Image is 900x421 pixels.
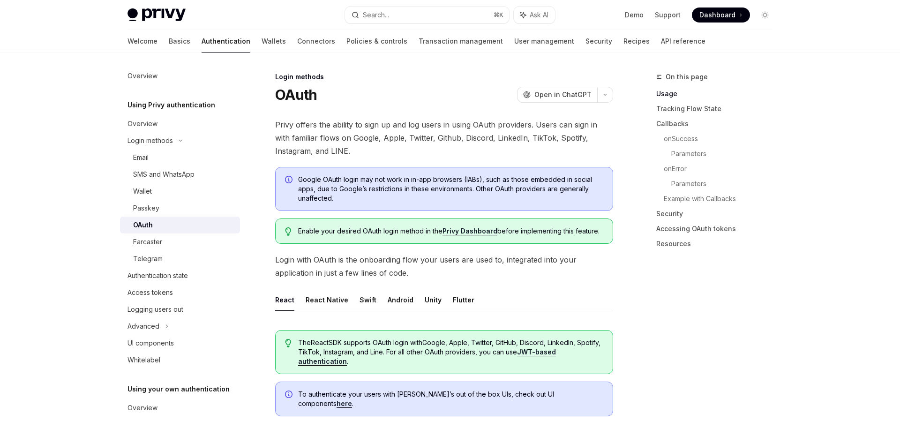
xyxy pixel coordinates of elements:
[127,402,157,413] div: Overview
[285,227,292,236] svg: Tip
[133,219,153,231] div: OAuth
[285,176,294,185] svg: Info
[298,338,603,366] span: The React SDK supports OAuth login with Google, Apple, Twitter, GitHub, Discord, LinkedIn, Spotif...
[585,30,612,53] a: Security
[388,289,413,311] button: Android
[664,131,780,146] a: onSuccess
[692,8,750,23] a: Dashboard
[120,115,240,132] a: Overview
[623,30,650,53] a: Recipes
[425,289,442,311] button: Unity
[285,339,292,347] svg: Tip
[127,321,159,332] div: Advanced
[127,338,174,349] div: UI components
[275,118,613,158] span: Privy offers the ability to sign up and log users in using OAuth providers. Users can sign in wit...
[133,186,152,197] div: Wallet
[363,9,389,21] div: Search...
[127,30,157,53] a: Welcome
[664,191,780,206] a: Example with Callbacks
[202,30,250,53] a: Authentication
[169,30,190,53] a: Basics
[275,72,613,82] div: Login methods
[127,383,230,395] h5: Using your own authentication
[298,226,603,236] span: Enable your desired OAuth login method in the before implementing this feature.
[127,304,183,315] div: Logging users out
[656,221,780,236] a: Accessing OAuth tokens
[337,399,352,408] a: here
[133,203,159,214] div: Passkey
[453,289,474,311] button: Flutter
[656,236,780,251] a: Resources
[120,149,240,166] a: Email
[127,287,173,298] div: Access tokens
[120,284,240,301] a: Access tokens
[442,227,497,235] a: Privy Dashboard
[285,391,294,400] svg: Info
[661,30,705,53] a: API reference
[120,217,240,233] a: OAuth
[671,146,780,161] a: Parameters
[127,8,186,22] img: light logo
[127,99,215,111] h5: Using Privy authentication
[133,236,162,248] div: Farcaster
[419,30,503,53] a: Transaction management
[133,253,163,264] div: Telegram
[120,399,240,416] a: Overview
[120,352,240,368] a: Whitelabel
[514,7,555,23] button: Ask AI
[494,11,503,19] span: ⌘ K
[133,152,149,163] div: Email
[666,71,708,83] span: On this page
[360,289,376,311] button: Swift
[534,90,592,99] span: Open in ChatGPT
[120,233,240,250] a: Farcaster
[699,10,735,20] span: Dashboard
[275,86,317,103] h1: OAuth
[671,176,780,191] a: Parameters
[120,301,240,318] a: Logging users out
[530,10,548,20] span: Ask AI
[275,253,613,279] span: Login with OAuth is the onboarding flow your users are used to, integrated into your application ...
[514,30,574,53] a: User management
[120,267,240,284] a: Authentication state
[345,7,509,23] button: Search...⌘K
[664,161,780,176] a: onError
[625,10,644,20] a: Demo
[120,68,240,84] a: Overview
[120,335,240,352] a: UI components
[127,70,157,82] div: Overview
[298,175,603,203] span: Google OAuth login may not work in in-app browsers (IABs), such as those embedded in social apps,...
[655,10,681,20] a: Support
[127,270,188,281] div: Authentication state
[262,30,286,53] a: Wallets
[120,200,240,217] a: Passkey
[346,30,407,53] a: Policies & controls
[656,116,780,131] a: Callbacks
[757,8,772,23] button: Toggle dark mode
[127,354,160,366] div: Whitelabel
[133,169,195,180] div: SMS and WhatsApp
[656,101,780,116] a: Tracking Flow State
[306,289,348,311] button: React Native
[297,30,335,53] a: Connectors
[298,390,603,408] span: To authenticate your users with [PERSON_NAME]’s out of the box UIs, check out UI components .
[127,135,173,146] div: Login methods
[656,206,780,221] a: Security
[120,183,240,200] a: Wallet
[120,166,240,183] a: SMS and WhatsApp
[127,118,157,129] div: Overview
[656,86,780,101] a: Usage
[120,250,240,267] a: Telegram
[517,87,597,103] button: Open in ChatGPT
[275,289,294,311] button: React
